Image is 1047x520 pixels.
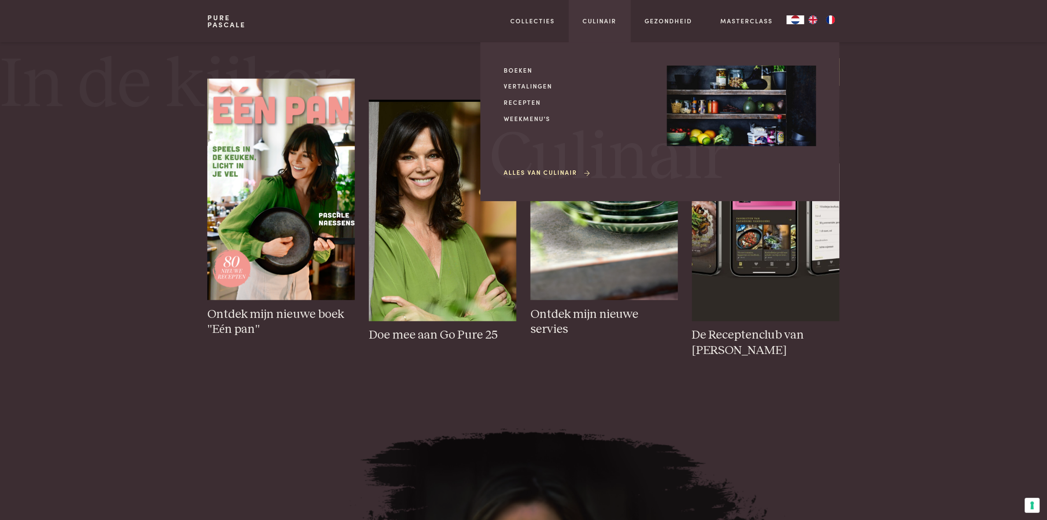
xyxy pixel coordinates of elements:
[583,16,617,26] a: Culinair
[207,79,355,300] img: één pan - voorbeeldcover
[369,328,516,343] h3: Doe mee aan Go Pure 25
[720,16,773,26] a: Masterclass
[207,14,246,28] a: PurePascale
[531,79,678,338] a: groen_servies_23 Ontdek mijn nieuwe servies
[369,100,516,343] a: pascale_foto Doe mee aan Go Pure 25
[692,328,840,358] h3: De Receptenclub van [PERSON_NAME]
[804,15,822,24] a: EN
[510,16,555,26] a: Collecties
[207,307,355,338] h3: Ontdek mijn nieuwe boek "Eén pan"
[207,79,355,338] a: één pan - voorbeeldcover Ontdek mijn nieuwe boek "Eén pan"
[692,100,840,359] a: iPhone 13 Pro Mockup front and side view De Receptenclub van [PERSON_NAME]
[531,307,678,338] h3: Ontdek mijn nieuwe servies
[692,100,840,321] img: iPhone 13 Pro Mockup front and side view
[667,66,816,147] img: Culinair
[787,15,804,24] a: NL
[504,81,653,91] a: Vertalingen
[490,125,729,192] span: Culinair
[504,168,591,177] a: Alles van Culinair
[645,16,693,26] a: Gezondheid
[787,15,804,24] div: Language
[787,15,840,24] aside: Language selected: Nederlands
[804,15,840,24] ul: Language list
[504,66,653,75] a: Boeken
[1025,498,1040,513] button: Uw voorkeuren voor toestemming voor trackingtechnologieën
[369,100,516,321] img: pascale_foto
[504,114,653,123] a: Weekmenu's
[822,15,840,24] a: FR
[504,98,653,107] a: Recepten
